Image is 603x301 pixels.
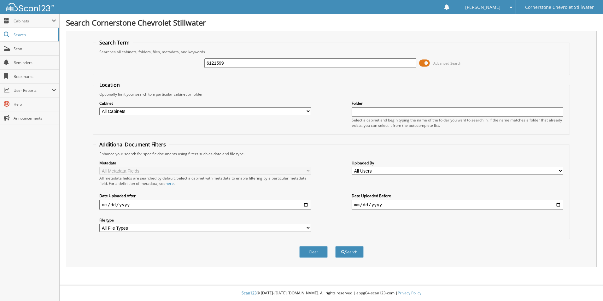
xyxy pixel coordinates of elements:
[352,117,563,128] div: Select a cabinet and begin typing the name of the folder you want to search in. If the name match...
[6,3,54,11] img: scan123-logo-white.svg
[398,290,421,296] a: Privacy Policy
[352,160,563,166] label: Uploaded By
[96,81,123,88] legend: Location
[96,141,169,148] legend: Additional Document Filters
[465,5,501,9] span: [PERSON_NAME]
[14,115,56,121] span: Announcements
[352,193,563,198] label: Date Uploaded Before
[99,200,311,210] input: start
[96,91,566,97] div: Optionally limit your search to a particular cabinet or folder
[571,271,603,301] iframe: Chat Widget
[14,102,56,107] span: Help
[352,200,563,210] input: end
[14,32,55,38] span: Search
[99,175,311,186] div: All metadata fields are searched by default. Select a cabinet with metadata to enable filtering b...
[99,193,311,198] label: Date Uploaded After
[242,290,257,296] span: Scan123
[14,74,56,79] span: Bookmarks
[14,18,52,24] span: Cabinets
[14,46,56,51] span: Scan
[299,246,328,258] button: Clear
[96,49,566,55] div: Searches all cabinets, folders, files, metadata, and keywords
[352,101,563,106] label: Folder
[335,246,364,258] button: Search
[99,217,311,223] label: File type
[14,88,52,93] span: User Reports
[433,61,461,66] span: Advanced Search
[96,39,133,46] legend: Search Term
[66,17,597,28] h1: Search Cornerstone Chevrolet Stillwater
[96,151,566,156] div: Enhance your search for specific documents using filters such as date and file type.
[60,286,603,301] div: © [DATE]-[DATE] [DOMAIN_NAME]. All rights reserved | appg04-scan123-com |
[525,5,594,9] span: Cornerstone Chevrolet Stillwater
[166,181,174,186] a: here
[99,160,311,166] label: Metadata
[14,60,56,65] span: Reminders
[99,101,311,106] label: Cabinet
